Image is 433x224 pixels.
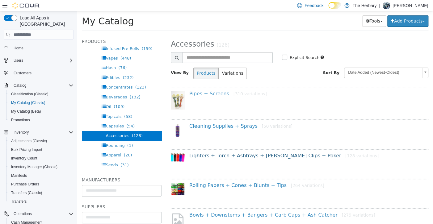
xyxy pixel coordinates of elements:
a: Manifests [9,172,29,179]
span: Bulk Pricing Import [11,147,42,152]
a: Date Added (Newest-Oldest) [267,56,351,67]
span: (159) [65,35,75,40]
span: Sort By [246,59,262,64]
span: Manifests [11,173,27,178]
button: Manifests [6,171,76,180]
button: Promotions [6,116,76,124]
a: Adjustments (Classic) [9,137,49,145]
button: Customers [1,68,76,77]
a: Home [11,44,26,52]
span: (1) [50,132,56,137]
button: Variations [141,56,169,68]
span: Transfers (Classic) [11,190,42,195]
span: Home [11,44,74,52]
button: Operations [1,209,76,218]
button: My Catalog (Classic) [6,98,76,107]
a: Bowls + Downstems + Bangers + Carb Caps + Ash Catcher[279 variations] [112,201,298,207]
a: Customers [11,69,34,77]
h5: Suppliers [5,192,84,199]
img: 150 [94,172,107,184]
span: Promotions [9,116,74,124]
a: Promotions [9,116,32,124]
span: Catalog [14,83,26,88]
button: Users [11,57,26,64]
span: Classification (Classic) [11,92,48,97]
span: (76) [41,54,49,59]
button: Inventory Count [6,154,76,163]
a: My Catalog (Beta) [9,108,44,115]
button: Catalog [1,81,76,90]
img: Cova [12,2,40,9]
span: My Catalog (Beta) [9,108,74,115]
span: Oil [28,93,34,98]
button: Users [1,56,76,65]
span: Manifests [9,172,74,179]
p: The Herbary [352,2,376,9]
span: (448) [43,45,54,49]
span: Promotions [11,118,30,122]
span: Users [11,57,74,64]
span: Seeds [28,151,40,156]
button: Home [1,43,76,52]
span: Purchase Orders [9,180,74,188]
span: (232) [45,64,56,69]
span: Date Added (Newest-Oldest) [267,57,343,66]
a: Pipes + Screens[310 variations] [112,80,190,85]
small: [50 variations] [185,113,215,118]
span: (20) [47,142,55,146]
span: My Catalog (Classic) [9,99,74,106]
button: Inventory Manager (Classic) [6,163,76,171]
img: 150 [94,80,107,98]
span: Transfers [9,198,74,205]
button: Catalog [11,82,29,89]
a: Inventory Count [9,155,40,162]
span: Transfers (Classic) [9,189,74,197]
small: (128) [139,31,152,37]
img: 150 [94,112,107,126]
span: Rounding [28,132,47,137]
h5: Products [5,27,84,34]
button: Products [116,56,141,68]
small: [279 variations] [264,201,298,206]
button: Inventory [1,128,76,137]
span: (128) [55,122,65,127]
label: Explicit Search [211,44,242,50]
p: [PERSON_NAME] [393,2,428,9]
button: Purchase Orders [6,180,76,189]
span: Infused Pre-Rolls [28,35,62,40]
span: Hash [28,54,39,59]
button: Transfers [6,197,76,206]
span: Inventory [14,130,29,135]
span: Beverages [28,84,50,88]
a: Purchase Orders [9,180,42,188]
a: Transfers [9,198,29,205]
small: [264 variations] [214,172,247,177]
span: Adjustments (Classic) [11,139,47,143]
span: Concentrates [28,74,55,78]
span: Inventory Manager (Classic) [9,163,74,171]
a: Bulk Pricing Import [9,146,45,153]
span: Capsules [28,113,47,117]
span: Home [14,46,23,51]
span: (58) [47,103,55,108]
span: Customers [11,69,74,77]
span: (123) [58,74,69,78]
img: missing-image.png [94,201,107,216]
span: Bulk Pricing Import [9,146,74,153]
span: Topicals [28,103,44,108]
span: Classification (Classic) [9,90,74,98]
div: Brandon Eddie [383,2,390,9]
a: Transfers (Classic) [9,189,44,197]
span: Inventory Count [11,156,37,161]
small: [310 variations] [156,80,190,85]
button: Bulk Pricing Import [6,145,76,154]
span: Purchase Orders [11,182,39,187]
span: View By [94,59,111,64]
span: My Catalog [5,5,57,15]
span: Apparel [28,142,44,146]
h5: Manufacturers [5,165,84,172]
span: My Catalog (Classic) [11,100,45,105]
input: Dark Mode [328,2,341,9]
span: Catalog [11,82,74,89]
